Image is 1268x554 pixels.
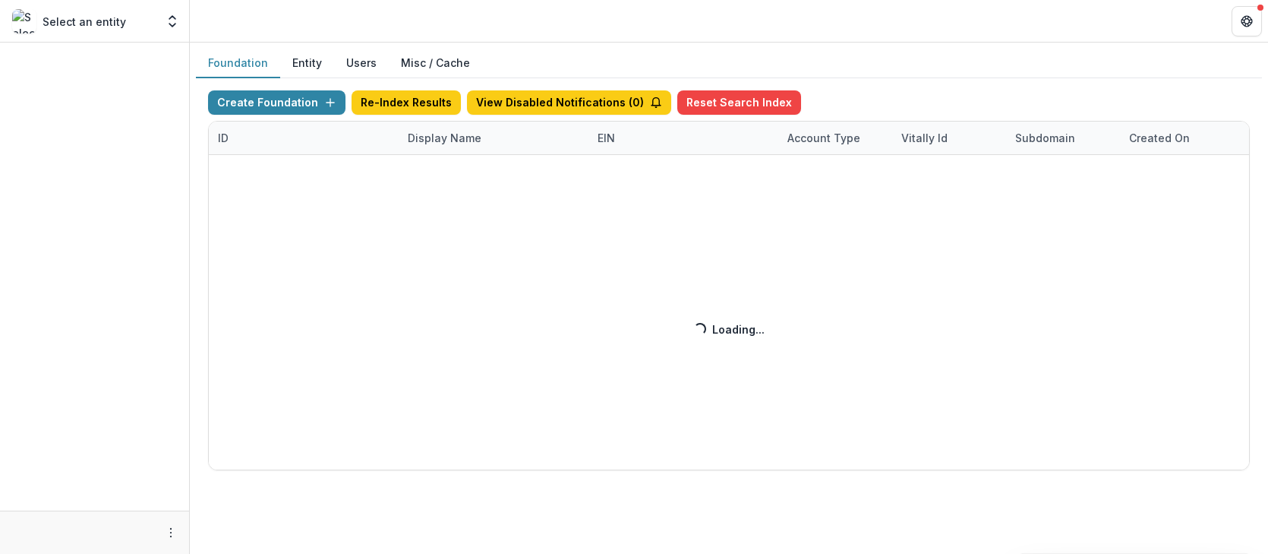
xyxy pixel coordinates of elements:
[1232,6,1262,36] button: Get Help
[334,49,389,78] button: Users
[280,49,334,78] button: Entity
[12,9,36,33] img: Select an entity
[43,14,126,30] p: Select an entity
[389,49,482,78] button: Misc / Cache
[162,6,183,36] button: Open entity switcher
[162,524,180,542] button: More
[196,49,280,78] button: Foundation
